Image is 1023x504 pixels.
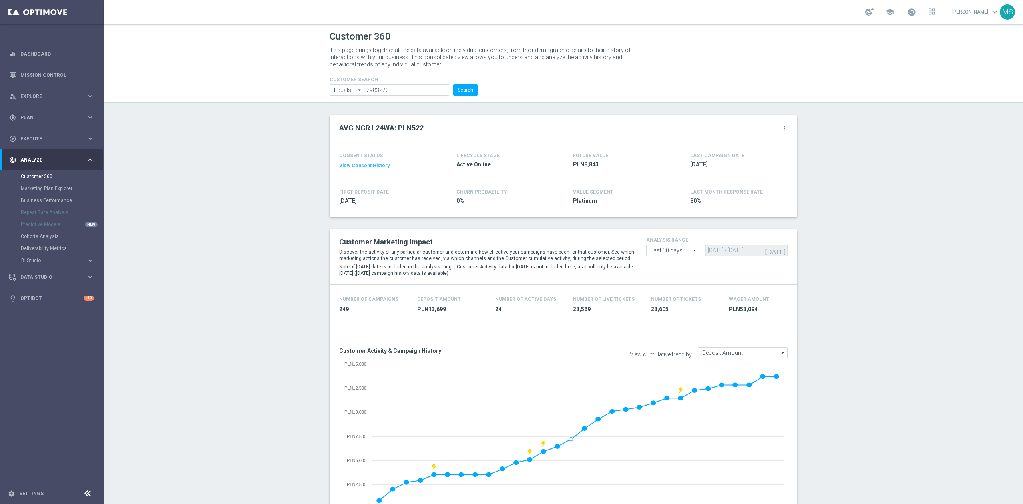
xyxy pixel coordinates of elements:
div: Deliverability Metrics [21,242,103,254]
div: Explore [9,93,86,100]
text: PLN2,500 [347,482,366,487]
span: 23,605 [651,306,719,313]
div: Data Studio [9,274,86,281]
text: PLN7,500 [347,434,366,439]
button: person_search Explore keyboard_arrow_right [9,93,94,100]
i: keyboard_arrow_right [86,273,94,281]
i: equalizer [9,50,16,58]
span: LAST MONTH RESPONSE RATE [690,189,763,195]
div: Execute [9,135,86,142]
a: Cohorts Analysis [21,233,83,240]
button: equalizer Dashboard [9,51,94,57]
input: analysis range [646,245,699,256]
h4: LIFECYCLE STAGE [456,153,500,158]
div: BI Studio [21,258,86,263]
button: Search [453,84,478,96]
h4: Deposit Amount [417,296,461,302]
h1: Customer 360 [330,31,797,42]
text: PLN12,500 [344,386,366,390]
a: Customer 360 [21,173,83,180]
p: This page brings together all the data available on individual customers, from their demographic ... [330,46,637,68]
div: Repeat Rate Analysis [21,206,103,218]
span: keyboard_arrow_down [990,8,999,16]
button: track_changes Analyze keyboard_arrow_right [9,157,94,163]
i: keyboard_arrow_right [86,257,94,264]
span: Plan [20,115,86,120]
h4: Number of Active Days [495,296,556,302]
h4: Number Of Live Tickets [573,296,635,302]
i: keyboard_arrow_right [86,135,94,142]
span: Active Online [456,161,550,168]
h4: FUTURE VALUE [573,153,608,158]
div: Mission Control [9,72,94,78]
i: arrow_drop_down [779,348,787,358]
h4: CUSTOMER SEARCH [330,77,478,82]
text: PLN15,000 [344,362,366,366]
i: more_vert [781,125,788,132]
a: Dashboard [20,43,94,64]
div: NEW [85,222,98,227]
span: Data Studio [20,275,86,280]
h4: FIRST DEPOSIT DATE [339,189,389,195]
span: 249 [339,306,408,313]
button: gps_fixed Plan keyboard_arrow_right [9,114,94,121]
span: Analyze [20,158,86,162]
a: Business Performance [21,197,83,204]
div: BI Studio [21,254,103,266]
input: Enter CID, Email, name or phone [364,84,449,96]
span: Execute [20,136,86,141]
text: PLN10,000 [344,410,366,414]
a: Settings [19,491,44,496]
a: Optibot [20,288,84,309]
div: Plan [9,114,86,121]
span: 80% [690,197,784,205]
div: Analyze [9,156,86,164]
div: Marketing Plan Explorer [21,182,103,194]
span: PLN53,094 [729,306,797,313]
span: 24 [495,306,563,313]
button: BI Studio keyboard_arrow_right [21,257,94,264]
i: person_search [9,93,16,100]
div: Optibot [9,288,94,309]
h2: Customer Marketing Impact [339,237,634,247]
a: Marketing Plan Explorer [21,185,83,192]
button: Data Studio keyboard_arrow_right [9,274,94,280]
h4: LAST CAMPAIGN DATE [690,153,744,158]
div: Mission Control [9,64,94,86]
a: Deliverability Metrics [21,245,83,252]
span: CHURN PROBABILITY [456,189,507,195]
i: play_circle_outline [9,135,16,142]
input: Enter CID, Email, name or phone [330,84,364,96]
div: Predictive Models [21,218,103,230]
i: arrow_drop_down [356,85,364,95]
span: BI Studio [21,258,78,263]
p: Note: if [DATE] date is included in the analysis range, Customer Activity data for [DATE] is not ... [339,264,634,276]
p: Discover the activity of any particular customer and determine how effective your campaigns have ... [339,249,634,262]
span: 23,569 [573,306,641,313]
span: PLN8,843 [573,161,667,168]
i: keyboard_arrow_right [86,114,94,121]
button: View Consent History [339,162,390,169]
div: +10 [84,296,94,301]
button: lightbulb Optibot +10 [9,295,94,302]
span: PLN13,699 [417,306,486,313]
a: [PERSON_NAME]keyboard_arrow_down [951,6,1000,18]
div: Cohorts Analysis [21,230,103,242]
span: school [886,8,894,16]
span: 2025-09-26 [690,161,784,168]
i: lightbulb [9,295,16,302]
div: Business Performance [21,194,103,206]
h4: Number of Campaigns [339,296,398,302]
button: play_circle_outline Execute keyboard_arrow_right [9,136,94,142]
h4: VALUE SEGMENT [573,189,613,195]
h4: CONSENT STATUS [339,153,433,158]
div: Customer 360 [21,170,103,182]
i: gps_fixed [9,114,16,121]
